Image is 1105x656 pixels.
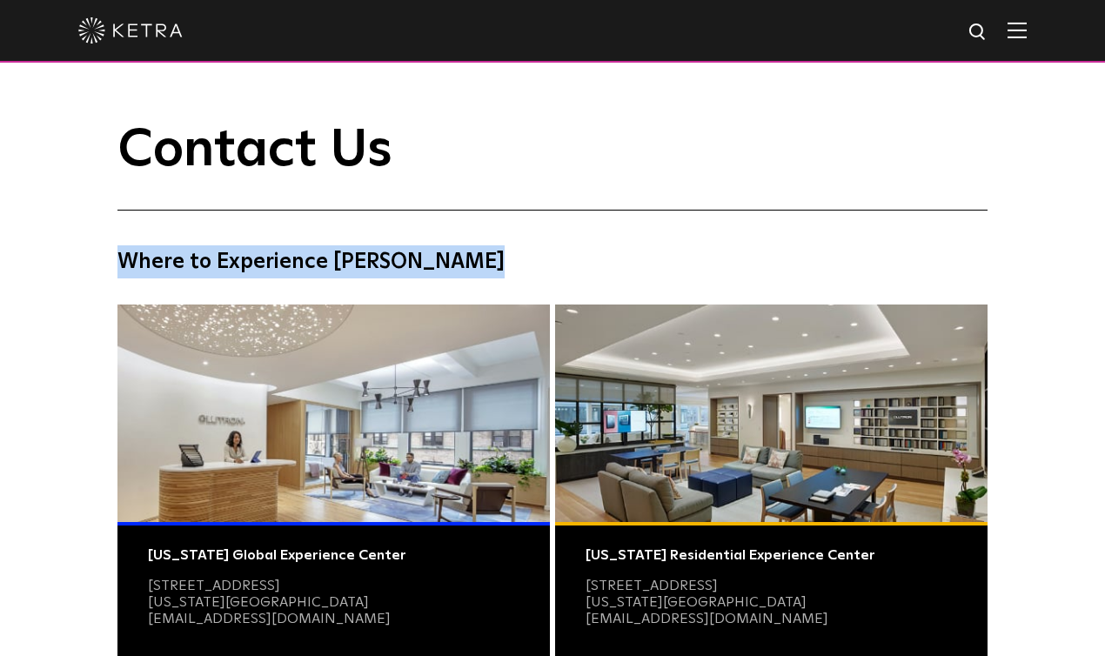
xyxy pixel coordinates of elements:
div: [US_STATE] Global Experience Center [148,547,519,564]
img: ketra-logo-2019-white [78,17,183,44]
div: [US_STATE] Residential Experience Center [586,547,957,564]
a: [STREET_ADDRESS] [148,579,280,592]
a: [STREET_ADDRESS] [586,579,718,592]
a: [EMAIL_ADDRESS][DOMAIN_NAME] [148,612,391,626]
h1: Contact Us [117,122,988,211]
h4: Where to Experience [PERSON_NAME] [117,245,988,278]
a: [US_STATE][GEOGRAPHIC_DATA] [586,595,807,609]
a: [EMAIL_ADDRESS][DOMAIN_NAME] [586,612,828,626]
img: Hamburger%20Nav.svg [1008,22,1027,38]
a: [US_STATE][GEOGRAPHIC_DATA] [148,595,369,609]
img: Residential Photo@2x [555,305,988,522]
img: search icon [968,22,989,44]
img: Commercial Photo@2x [117,305,550,522]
